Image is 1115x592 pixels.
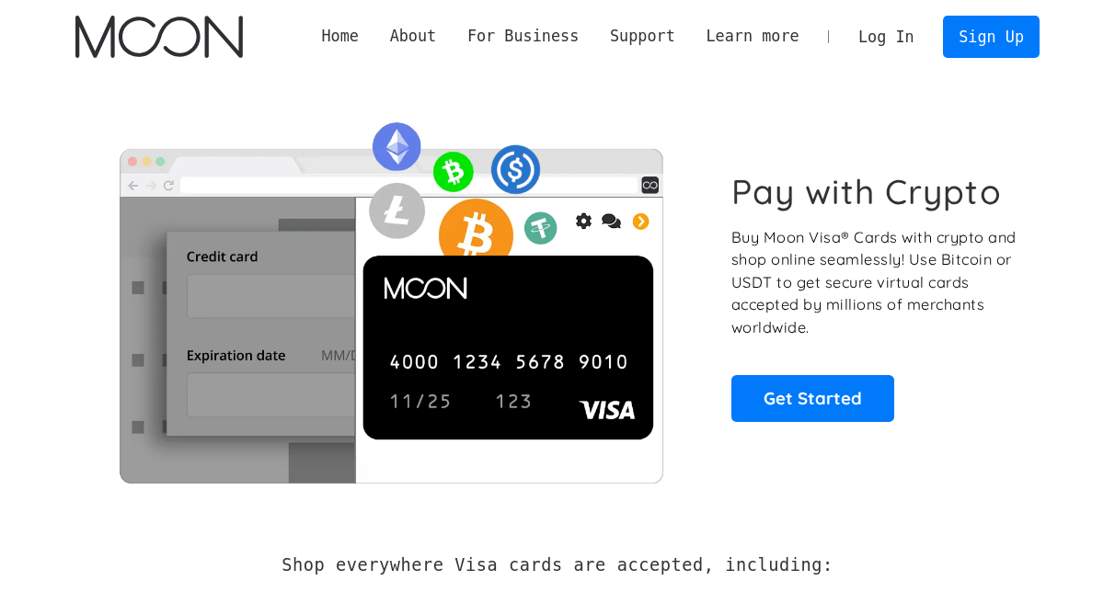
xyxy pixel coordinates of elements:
[843,17,929,57] a: Log In
[282,555,833,575] h2: Shop everywhere Visa cards are accepted, including:
[610,25,675,48] div: Support
[706,25,799,48] div: Learn more
[452,25,594,48] div: For Business
[75,16,242,58] img: Moon Logo
[374,25,452,48] div: About
[390,25,437,48] div: About
[306,25,374,48] a: Home
[75,16,242,58] a: home
[731,226,1019,339] p: Buy Moon Visa® Cards with crypto and shop online seamlessly! Use Bitcoin or USDT to get secure vi...
[731,171,1002,212] h1: Pay with Crypto
[731,375,894,421] a: Get Started
[467,25,579,48] div: For Business
[691,25,815,48] div: Learn more
[943,16,1039,57] a: Sign Up
[594,25,690,48] div: Support
[75,109,706,483] img: Moon Cards let you spend your crypto anywhere Visa is accepted.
